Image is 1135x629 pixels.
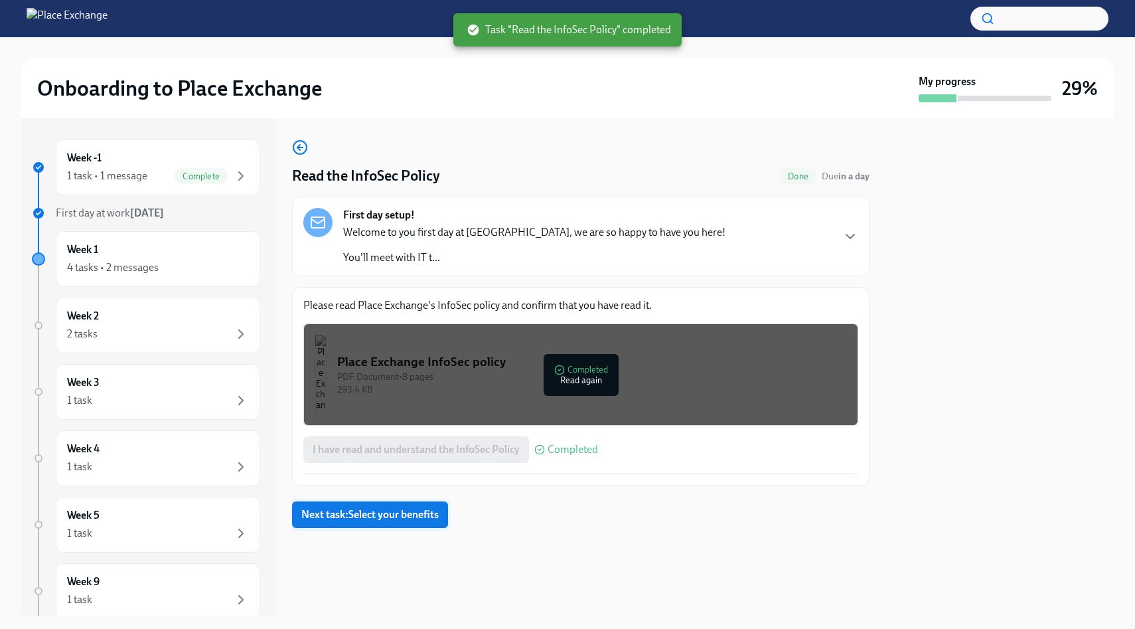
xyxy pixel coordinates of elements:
a: Week 41 task [32,430,260,486]
div: 1 task [67,592,92,607]
a: Week 51 task [32,497,260,553]
h6: Week 1 [67,242,98,257]
span: September 5th, 2025 06:00 [822,170,870,183]
strong: First day setup! [343,208,415,223]
div: 4 tasks • 2 messages [67,260,159,275]
span: Completed [548,444,598,455]
a: Week 31 task [32,364,260,420]
p: Please read Place Exchange's InfoSec policy and confirm that you have read it. [303,298,858,313]
button: Place Exchange InfoSec policyPDF Document•8 pages293.4 KBCompletedRead again [303,323,858,426]
strong: in a day [838,171,870,182]
a: Week 91 task [32,563,260,619]
a: Week -11 task • 1 messageComplete [32,139,260,195]
span: Due [822,171,870,182]
div: Place Exchange InfoSec policy [337,353,847,371]
img: Place Exchange InfoSec policy [315,335,327,414]
div: 1 task [67,526,92,541]
div: 1 task [67,460,92,474]
span: First day at work [56,207,164,219]
h2: Onboarding to Place Exchange [37,75,322,102]
h6: Week 2 [67,309,99,323]
h6: Week 3 [67,375,100,390]
span: Next task : Select your benefits [301,508,439,521]
h6: Week 4 [67,442,100,456]
h6: Week 5 [67,508,100,523]
p: You'll meet with IT t... [343,250,725,265]
img: Place Exchange [27,8,108,29]
a: Week 14 tasks • 2 messages [32,231,260,287]
div: 293.4 KB [337,383,847,396]
strong: My progress [919,74,976,89]
div: 2 tasks [67,327,98,341]
p: Welcome to you first day at [GEOGRAPHIC_DATA], we are so happy to have you here! [343,225,725,240]
div: 1 task • 1 message [67,169,147,183]
div: PDF Document • 8 pages [337,371,847,383]
h6: Week 9 [67,575,100,589]
strong: [DATE] [130,207,164,219]
h4: Read the InfoSec Policy [292,166,440,186]
h3: 29% [1062,76,1098,100]
span: Task "Read the InfoSec Policy" completed [467,23,671,37]
a: First day at work[DATE] [32,206,260,221]
h6: Week -1 [67,151,102,165]
span: Complete [175,171,228,181]
button: Next task:Select your benefits [292,501,448,528]
a: Week 22 tasks [32,298,260,353]
span: Done [780,171,816,181]
div: 1 task [67,393,92,408]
